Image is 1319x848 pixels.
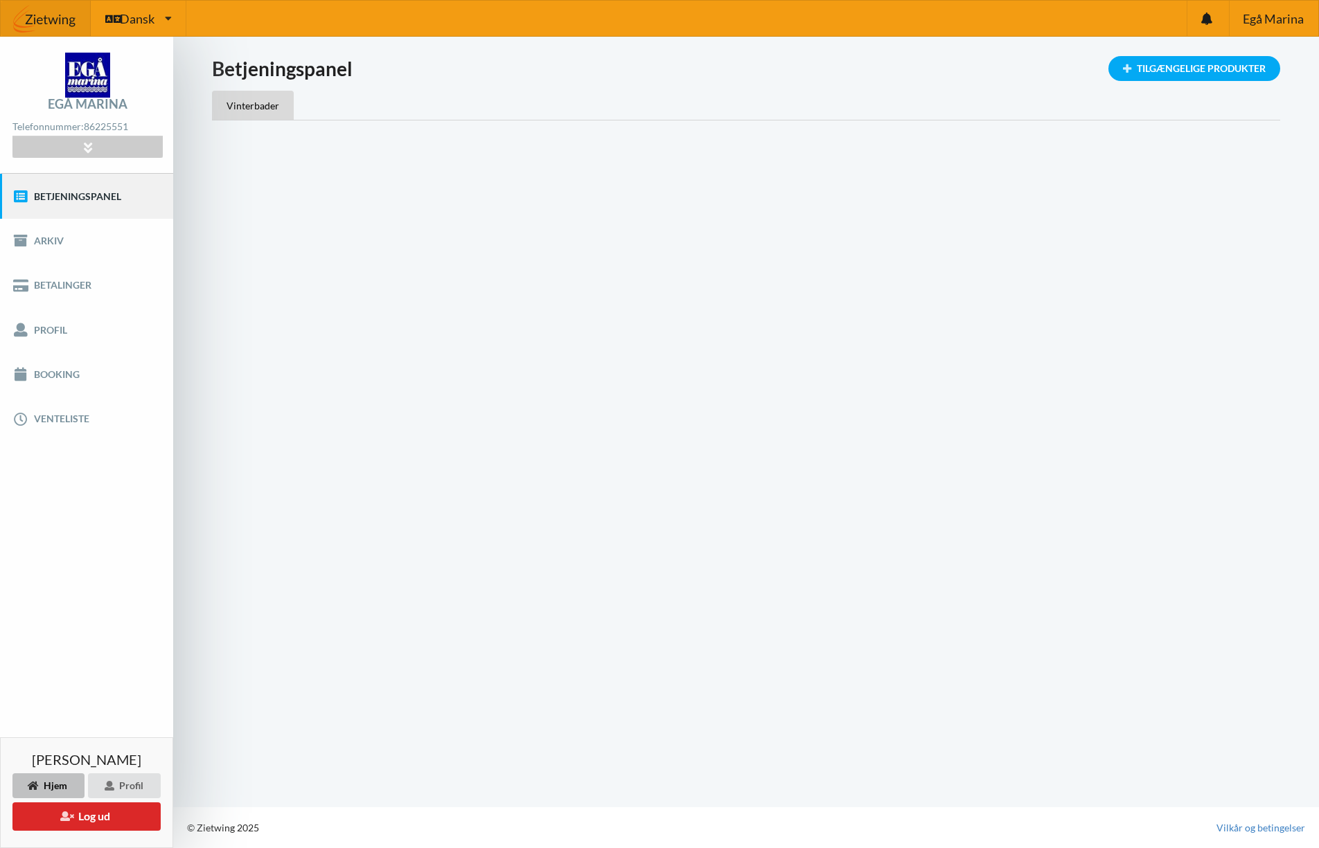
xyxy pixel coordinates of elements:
img: logo [65,53,110,98]
span: [PERSON_NAME] [32,752,141,766]
div: Telefonnummer: [12,118,162,136]
div: Profil [88,773,161,798]
div: Hjem [12,773,85,798]
button: Log ud [12,802,161,831]
div: Vinterbader [212,91,294,120]
span: Dansk [120,12,154,25]
strong: 86225551 [84,120,128,132]
h1: Betjeningspanel [212,56,1280,81]
div: Tilgængelige Produkter [1108,56,1280,81]
span: Egå Marina [1243,12,1304,25]
div: Egå Marina [48,98,127,110]
a: Vilkår og betingelser [1216,821,1305,835]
